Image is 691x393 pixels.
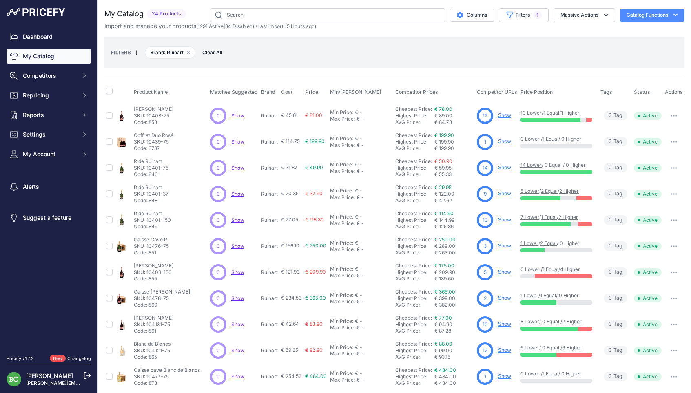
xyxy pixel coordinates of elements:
[231,321,244,327] span: Show
[217,269,220,276] span: 0
[134,289,190,295] p: Caisse [PERSON_NAME]
[604,189,627,199] span: Tag
[634,242,662,250] span: Active
[23,130,76,139] span: Settings
[357,168,360,174] div: €
[520,292,592,299] p: / / 0 Higher
[7,8,65,16] img: Pricefy Logo
[634,268,662,276] span: Active
[134,106,173,113] p: [PERSON_NAME]
[134,119,173,126] p: Code: 853
[305,216,324,223] span: € 118.80
[600,89,612,95] span: Tags
[134,269,173,276] p: SKU: 10403-150
[330,240,353,246] div: Min Price:
[609,216,612,224] span: 0
[281,269,300,275] span: € 121.90
[434,217,454,223] span: € 144.99
[395,217,434,223] div: Highest Price:
[231,373,244,380] span: Show
[484,138,486,146] span: 1
[395,289,432,295] a: Cheapest Price:
[23,111,76,119] span: Reports
[23,150,76,158] span: My Account
[520,240,538,246] a: 1 Lower
[210,8,445,22] input: Search
[281,164,297,170] span: € 31.87
[609,164,612,172] span: 0
[7,29,91,345] nav: Sidebar
[543,110,559,116] a: 1 Equal
[261,269,278,276] p: Ruinart
[67,355,91,361] a: Changelog
[604,137,627,146] span: Tag
[330,188,353,194] div: Min Price:
[281,89,294,95] button: Cost
[604,241,627,251] span: Tag
[305,164,323,170] span: € 49.90
[395,276,434,282] div: AVG Price:
[305,89,320,95] button: Price
[484,243,487,250] span: 3
[131,50,142,55] small: |
[261,139,278,145] p: Ruinart
[231,217,244,223] span: Show
[520,188,539,194] a: 5 Lower
[360,220,364,227] div: -
[355,292,358,298] div: €
[231,243,244,249] a: Show
[434,113,452,119] span: € 89.00
[358,292,362,298] div: -
[395,197,434,204] div: AVG Price:
[357,220,360,227] div: €
[395,269,434,276] div: Highest Price:
[305,190,323,196] span: € 32.90
[434,249,474,256] div: € 263.00
[520,214,539,220] a: 7 Lower
[395,223,434,230] div: AVG Price:
[231,139,244,145] a: Show
[541,188,558,194] a: 2 Equal
[217,190,220,198] span: 0
[305,269,326,275] span: € 209.90
[198,23,224,29] a: 1291 Active
[498,347,511,353] a: Show
[7,108,91,122] button: Reports
[609,242,612,250] span: 0
[609,268,612,276] span: 0
[196,23,254,29] span: ( | )
[305,112,322,118] span: € 81.00
[434,289,455,295] a: € 365.00
[261,89,275,95] span: Brand
[358,214,362,220] div: -
[609,190,612,198] span: 0
[281,295,302,301] span: € 234.50
[261,295,278,302] p: Ruinart
[355,188,358,194] div: €
[281,243,299,249] span: € 156.10
[395,249,434,256] div: AVG Price:
[434,139,454,145] span: € 199.90
[499,8,549,22] button: Filters1
[134,243,169,249] p: SKU: 10476-75
[330,89,381,95] span: Min/[PERSON_NAME]
[520,318,539,325] a: 8 Lower
[281,112,298,118] span: € 45.61
[261,191,278,197] p: Ruinart
[231,191,244,197] a: Show
[357,272,360,279] div: €
[434,315,452,321] a: € 77.00
[358,161,362,168] div: -
[395,132,432,138] a: Cheapest Price:
[355,109,358,116] div: €
[330,116,355,122] div: Max Price:
[434,171,474,178] div: € 55.33
[483,164,488,172] span: 14
[520,136,592,142] p: 0 Lower / / 0 Higher
[134,165,168,171] p: SKU: 10401-75
[134,263,173,269] p: [PERSON_NAME]
[7,49,91,64] a: My Catalog
[358,109,362,116] div: -
[604,294,627,303] span: Tag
